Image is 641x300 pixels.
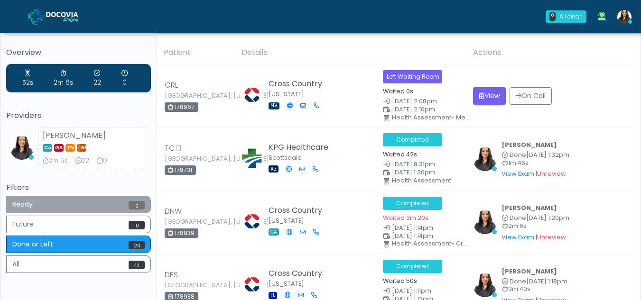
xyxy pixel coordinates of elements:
[502,141,557,149] b: [PERSON_NAME]
[383,225,462,231] small: Date Created
[240,146,264,170] img: Erin Wiseman
[236,41,467,64] th: Details
[502,223,569,229] small: 2m 6s
[240,83,264,107] img: Lisa Sellers
[97,156,107,166] div: 0
[6,236,151,253] button: Done or Left24
[43,156,68,166] div: 2m 6s
[383,288,462,294] small: Date Created
[537,170,566,178] a: Unreview
[129,241,145,249] span: 24
[10,136,34,160] img: Viral Patel
[392,232,433,240] span: [DATE] 1:14pm
[510,277,526,285] span: Done
[269,228,279,236] span: CA
[383,277,417,285] small: Waited 50s
[54,69,73,88] div: 2m 6s
[269,217,304,225] small: [US_STATE]
[165,269,178,281] span: DES
[392,115,471,120] div: Health Assessment- Medical Staffing
[383,70,442,83] span: Left Waiting Room
[510,214,526,222] span: Done
[269,206,326,215] h5: Cross Country
[165,219,217,225] small: [GEOGRAPHIC_DATA], [US_STATE]
[502,170,534,178] a: View Exam
[502,233,534,241] a: View Exam
[54,144,64,152] span: GA
[269,269,325,278] h5: Cross Country
[28,9,44,25] img: Docovia
[269,292,277,299] span: FL
[536,170,566,178] span: |
[502,279,567,285] small: Completed at
[502,267,557,275] b: [PERSON_NAME]
[383,99,462,105] small: Date Created
[65,144,75,152] span: TN
[392,224,433,232] span: [DATE] 1:14pm
[502,204,557,212] b: [PERSON_NAME]
[467,41,633,64] th: Actions
[121,69,128,88] div: 0
[392,168,435,176] span: [DATE] 1:30pm
[473,147,497,171] img: Viral Patel
[240,273,264,296] img: Lisa Sellers
[6,183,151,192] h5: Filters
[383,214,428,222] small: Waited 3m 20s
[502,152,569,158] small: Completed at
[473,87,506,105] button: View
[6,48,151,57] h5: Overview
[502,286,567,292] small: 3m 40s
[165,228,198,238] div: 178939
[392,178,471,183] div: Health Assessment
[269,80,327,88] h5: Cross Country
[526,277,567,285] span: [DATE] 1:18pm
[392,105,435,113] span: [DATE] 2:10pm
[510,151,526,159] span: Done
[43,130,106,141] strong: [PERSON_NAME]
[28,1,93,32] a: Docovia
[6,255,151,273] button: All44
[392,97,437,105] span: [DATE] 2:08pm
[392,160,435,168] span: [DATE] 8:31pm
[269,280,304,288] small: [US_STATE]
[165,282,217,288] small: [GEOGRAPHIC_DATA], [US_STATE]
[43,144,52,152] span: CA
[165,206,182,217] span: DNW
[559,12,583,21] div: All clear!
[392,241,471,246] div: Health Assessment- Cross Country
[383,150,417,158] small: Waited 42s
[93,69,101,88] div: 22
[269,90,304,98] small: [US_STATE]
[6,196,151,275] div: Basic example
[502,160,569,166] small: 1m 46s
[269,165,279,173] span: AZ
[383,233,462,239] small: Scheduled Time
[165,143,175,154] span: TC
[158,41,236,64] th: Patient
[6,111,151,120] h5: Providers
[383,133,442,146] span: Completed
[269,143,328,152] h5: KPG Healthcare
[617,10,632,24] img: Viral Patel
[383,260,442,273] span: Completed
[129,221,145,229] span: 10
[383,107,462,113] small: Scheduled Time
[473,273,497,297] img: Viral Patel
[77,144,86,152] span: [GEOGRAPHIC_DATA]
[165,93,217,99] small: [GEOGRAPHIC_DATA], [US_STATE]
[269,154,302,162] small: Scottsdale
[537,233,566,241] a: Unreview
[510,87,552,105] button: On Call
[8,4,36,32] button: Open LiveChat chat widget
[540,7,592,27] a: 0 All clear!
[165,102,198,112] div: 178967
[526,151,569,159] span: [DATE] 1:32pm
[6,196,151,213] button: Ready0
[549,12,556,21] div: 0
[165,165,196,175] div: 178731
[165,80,178,91] span: GRL
[473,210,497,234] img: Viral Patel
[269,102,279,109] span: NV
[383,197,442,210] span: Completed
[165,156,217,162] small: [GEOGRAPHIC_DATA], [US_STATE]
